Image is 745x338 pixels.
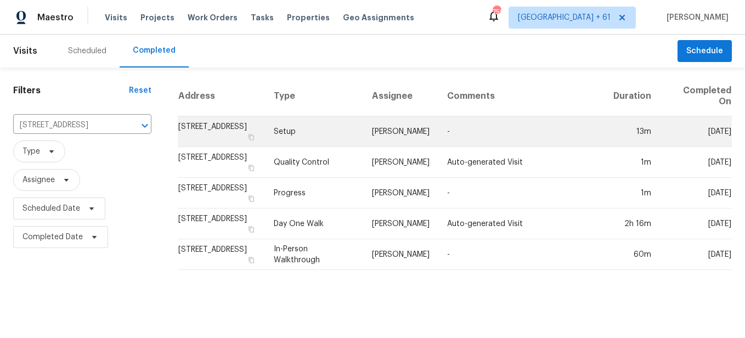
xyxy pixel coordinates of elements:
[662,12,729,23] span: [PERSON_NAME]
[363,239,438,270] td: [PERSON_NAME]
[105,12,127,23] span: Visits
[363,178,438,209] td: [PERSON_NAME]
[363,116,438,147] td: [PERSON_NAME]
[22,174,55,185] span: Assignee
[660,178,732,209] td: [DATE]
[518,12,611,23] span: [GEOGRAPHIC_DATA] + 61
[363,147,438,178] td: [PERSON_NAME]
[133,45,176,56] div: Completed
[68,46,106,57] div: Scheduled
[678,40,732,63] button: Schedule
[246,132,256,142] button: Copy Address
[178,209,265,239] td: [STREET_ADDRESS]
[363,76,438,116] th: Assignee
[13,117,121,134] input: Search for an address...
[246,194,256,204] button: Copy Address
[140,12,174,23] span: Projects
[251,14,274,21] span: Tasks
[37,12,74,23] span: Maestro
[686,44,723,58] span: Schedule
[246,255,256,265] button: Copy Address
[188,12,238,23] span: Work Orders
[605,239,660,270] td: 60m
[438,178,605,209] td: -
[178,76,265,116] th: Address
[438,76,605,116] th: Comments
[265,239,363,270] td: In-Person Walkthrough
[265,209,363,239] td: Day One Walk
[660,147,732,178] td: [DATE]
[137,118,153,133] button: Open
[660,209,732,239] td: [DATE]
[265,76,363,116] th: Type
[22,232,83,243] span: Completed Date
[438,209,605,239] td: Auto-generated Visit
[605,76,660,116] th: Duration
[660,239,732,270] td: [DATE]
[13,39,37,63] span: Visits
[493,7,500,18] div: 758
[178,239,265,270] td: [STREET_ADDRESS]
[287,12,330,23] span: Properties
[13,85,129,96] h1: Filters
[660,116,732,147] td: [DATE]
[265,116,363,147] td: Setup
[22,146,40,157] span: Type
[605,178,660,209] td: 1m
[363,209,438,239] td: [PERSON_NAME]
[178,147,265,178] td: [STREET_ADDRESS]
[129,85,151,96] div: Reset
[265,147,363,178] td: Quality Control
[246,224,256,234] button: Copy Address
[438,239,605,270] td: -
[605,116,660,147] td: 13m
[605,209,660,239] td: 2h 16m
[438,116,605,147] td: -
[343,12,414,23] span: Geo Assignments
[178,178,265,209] td: [STREET_ADDRESS]
[605,147,660,178] td: 1m
[178,116,265,147] td: [STREET_ADDRESS]
[438,147,605,178] td: Auto-generated Visit
[265,178,363,209] td: Progress
[22,203,80,214] span: Scheduled Date
[660,76,732,116] th: Completed On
